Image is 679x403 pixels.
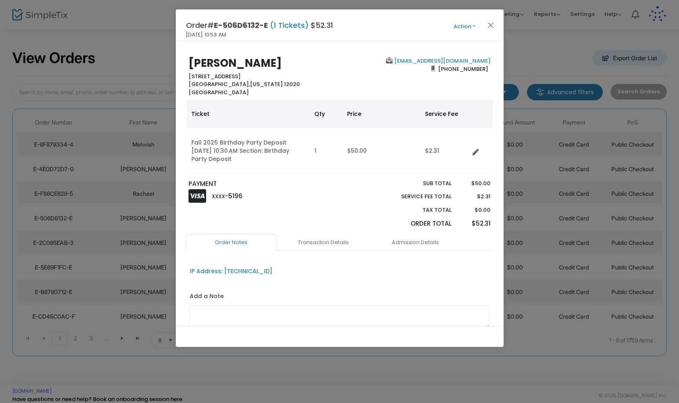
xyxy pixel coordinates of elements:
a: [EMAIL_ADDRESS][DOMAIN_NAME] [393,57,491,65]
b: [PERSON_NAME] [188,56,282,70]
p: Order Total [382,219,452,229]
span: -5196 [225,192,243,200]
span: [PHONE_NUMBER] [435,62,491,75]
th: Price [342,100,420,128]
a: Transaction Details [278,234,368,251]
th: Qty [309,100,342,128]
span: [DATE] 10:53 AM [186,31,226,39]
td: $50.00 [342,128,420,174]
td: Fall 2025 Birthday Party Deposit [DATE] 10:30 AM Section: Birthday Party Deposit [186,128,309,174]
td: $2.31 [420,128,469,174]
span: XXXX [212,193,225,200]
span: E-506D6132-E [214,20,268,30]
p: $50.00 [460,179,491,188]
b: [STREET_ADDRESS] [US_STATE] 12020 [GEOGRAPHIC_DATA] [188,72,300,96]
label: Add a Note [190,292,224,303]
th: Ticket [186,100,309,128]
p: PAYMENT [188,179,336,189]
span: [GEOGRAPHIC_DATA], [188,80,250,88]
td: 1 [309,128,342,174]
p: $2.31 [460,192,491,201]
span: (1 Tickets) [268,20,311,30]
p: $52.31 [460,219,491,229]
h4: Order# $52.31 [186,20,333,31]
div: IP Address: [TECHNICAL_ID] [190,267,273,276]
p: Sub total [382,179,452,188]
button: Action [440,22,489,31]
a: Order Notes [186,234,276,251]
th: Service Fee [420,100,469,128]
p: $0.00 [460,206,491,214]
p: Tax Total [382,206,452,214]
button: Close [485,20,496,30]
p: Service Fee Total [382,192,452,201]
a: Admission Details [370,234,461,251]
div: Data table [186,100,493,174]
